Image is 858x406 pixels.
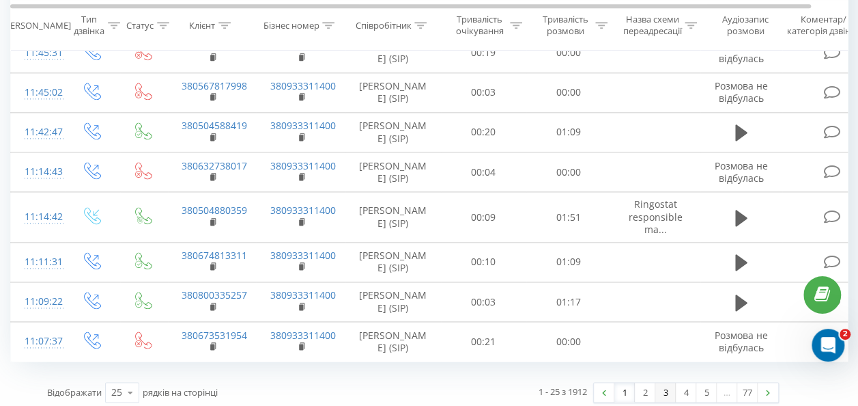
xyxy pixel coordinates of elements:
[539,385,587,398] div: 1 - 25 з 1912
[441,322,526,362] td: 00:21
[655,383,676,402] a: 3
[715,40,768,65] span: Розмова не відбулась
[270,159,336,172] a: 380933311400
[441,282,526,322] td: 00:03
[345,192,441,243] td: [PERSON_NAME] (SIP)
[25,249,52,275] div: 11:11:31
[25,40,52,66] div: 11:45:31
[712,14,778,38] div: Аудіозапис розмови
[25,159,52,185] div: 11:14:43
[840,329,850,340] span: 2
[441,242,526,282] td: 00:10
[526,322,612,362] td: 00:00
[635,383,655,402] a: 2
[2,20,71,31] div: [PERSON_NAME]
[270,204,336,217] a: 380933311400
[345,282,441,322] td: [PERSON_NAME] (SIP)
[111,385,122,399] div: 25
[182,249,247,262] a: 380674813311
[182,288,247,301] a: 380800335257
[696,383,717,402] a: 5
[623,14,681,38] div: Назва схеми переадресації
[526,112,612,152] td: 01:09
[270,40,336,53] a: 380933311400
[182,79,247,92] a: 380567817998
[182,329,247,342] a: 380673531954
[737,383,758,402] a: 77
[526,152,612,192] td: 00:00
[74,14,104,38] div: Тип дзвінка
[270,329,336,342] a: 380933311400
[25,204,52,230] div: 11:14:42
[715,79,768,105] span: Розмова не відбулась
[441,152,526,192] td: 00:04
[526,242,612,282] td: 01:09
[270,249,336,262] a: 380933311400
[441,33,526,72] td: 00:19
[717,383,737,402] div: …
[345,322,441,362] td: [PERSON_NAME] (SIP)
[270,79,336,92] a: 380933311400
[345,72,441,112] td: [PERSON_NAME] (SIP)
[629,198,683,235] span: Ringostat responsible ma...
[25,328,52,355] div: 11:07:37
[676,383,696,402] a: 4
[526,33,612,72] td: 00:00
[270,119,336,132] a: 380933311400
[441,72,526,112] td: 00:03
[355,20,411,31] div: Співробітник
[47,386,102,398] span: Відображати
[441,192,526,243] td: 00:09
[345,33,441,72] td: [PERSON_NAME] (SIP)
[538,14,592,38] div: Тривалість розмови
[614,383,635,402] a: 1
[126,20,154,31] div: Статус
[189,20,215,31] div: Клієнт
[182,159,247,172] a: 380632738017
[526,192,612,243] td: 01:51
[182,204,247,217] a: 380504880359
[263,20,319,31] div: Бізнес номер
[270,288,336,301] a: 380933311400
[25,79,52,106] div: 11:45:02
[453,14,506,38] div: Тривалість очікування
[182,119,247,132] a: 380504588419
[812,329,844,362] iframe: Intercom live chat
[25,288,52,315] div: 11:09:22
[345,152,441,192] td: [PERSON_NAME] (SIP)
[345,242,441,282] td: [PERSON_NAME] (SIP)
[715,329,768,354] span: Розмова не відбулась
[526,72,612,112] td: 00:00
[526,282,612,322] td: 01:17
[143,386,218,398] span: рядків на сторінці
[345,112,441,152] td: [PERSON_NAME] (SIP)
[715,159,768,185] span: Розмова не відбулась
[182,40,247,53] a: 380668926950
[441,112,526,152] td: 00:20
[25,119,52,146] div: 11:42:47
